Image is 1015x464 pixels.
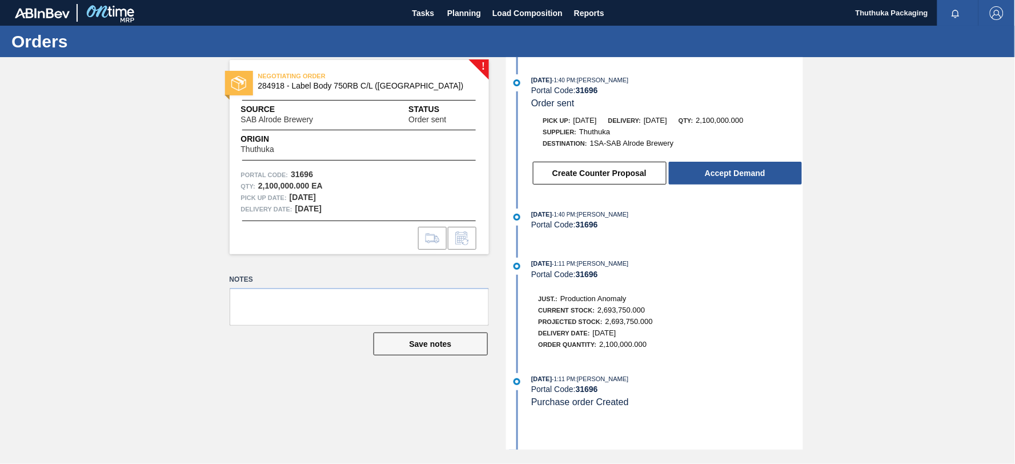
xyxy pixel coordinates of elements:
span: Order sent [408,115,446,124]
img: Logout [990,6,1004,20]
button: Save notes [374,333,488,355]
span: [DATE] [644,116,667,125]
strong: 31696 [576,270,598,279]
span: [DATE] [531,211,552,218]
span: - 1:11 PM [552,261,576,267]
span: : [PERSON_NAME] [575,260,629,267]
img: atual [513,214,520,221]
strong: 31696 [291,170,313,179]
button: Notifications [937,5,974,21]
span: Destination: [543,140,587,147]
strong: 31696 [576,220,598,229]
img: status [231,76,246,91]
span: Reports [574,6,604,20]
span: Load Composition [492,6,563,20]
span: Qty : [241,181,255,192]
img: TNhmsLtSVTkK8tSr43FrP2fwEKptu5GPRR3wAAAABJRU5ErkJggg== [15,8,70,18]
div: Portal Code: [531,86,803,95]
span: Thuthuka [579,127,610,136]
strong: 31696 [576,385,598,394]
span: Production Anomaly [560,294,627,303]
span: [DATE] [573,116,597,125]
strong: [DATE] [290,193,316,202]
span: Status [408,103,477,115]
img: atual [513,378,520,385]
span: Tasks [411,6,436,20]
h1: Orders [11,35,214,48]
span: Portal Code: [241,169,288,181]
span: : [PERSON_NAME] [575,77,629,83]
span: : [PERSON_NAME] [575,211,629,218]
span: Order Quantity: [539,341,597,348]
span: - 1:11 PM [552,376,576,382]
button: Accept Demand [669,162,802,185]
span: 2,100,000.000 [599,340,647,349]
span: Current Stock: [539,307,595,314]
span: Planning [447,6,481,20]
span: - 1:40 PM [552,77,576,83]
span: Qty: [679,117,693,124]
span: : [PERSON_NAME] [575,375,629,382]
span: Pick up: [543,117,571,124]
span: [DATE] [593,329,616,337]
strong: [DATE] [295,204,322,213]
strong: 2,100,000.000 EA [258,181,323,190]
span: Delivery: [608,117,641,124]
span: SAB Alrode Brewery [241,115,314,124]
span: 2,100,000.000 [696,116,744,125]
span: Pick up Date: [241,192,287,203]
span: 1SA-SAB Alrode Brewery [590,139,674,147]
div: Inform order change [448,227,476,250]
label: Notes [230,271,489,288]
div: Go to Load Composition [418,227,447,250]
span: 2,693,750.000 [597,306,645,314]
span: - 1:40 PM [552,211,576,218]
span: NEGOTIATING ORDER [258,70,418,82]
img: atual [513,263,520,270]
span: [DATE] [531,77,552,83]
span: Order sent [531,98,575,108]
span: 284918 - Label Body 750RB C/L (Hogwarts) [258,82,466,90]
div: Portal Code: [531,220,803,229]
span: Projected Stock: [539,318,603,325]
div: Portal Code: [531,270,803,279]
span: Delivery Date: [539,330,590,337]
div: Portal Code: [531,385,803,394]
span: Supplier: [543,129,577,135]
span: Origin [241,133,303,145]
span: [DATE] [531,375,552,382]
span: Source [241,103,348,115]
span: Thuthuka [241,145,274,154]
img: atual [513,79,520,86]
span: 2,693,750.000 [605,317,653,326]
button: Create Counter Proposal [533,162,667,185]
span: [DATE] [531,260,552,267]
span: Just.: [539,295,558,302]
span: Delivery Date: [241,203,292,215]
strong: 31696 [576,86,598,95]
span: Purchase order Created [531,397,629,407]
